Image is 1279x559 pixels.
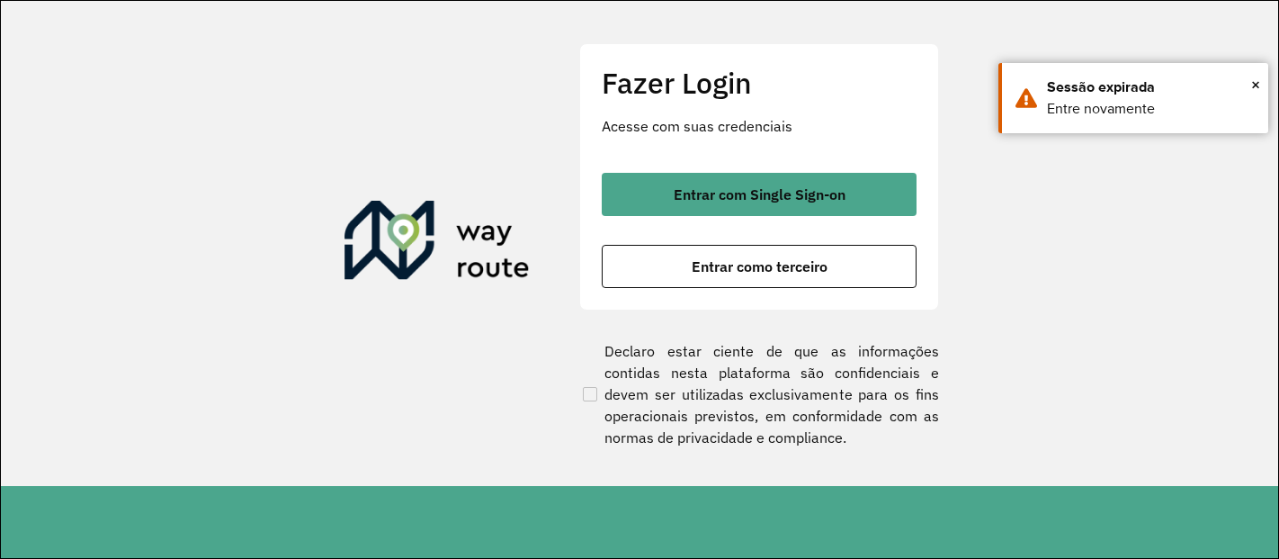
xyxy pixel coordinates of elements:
span: Entrar como terceiro [692,259,827,274]
h2: Fazer Login [602,66,917,100]
button: Close [1251,71,1260,98]
label: Declaro estar ciente de que as informações contidas nesta plataforma são confidenciais e devem se... [579,340,939,448]
img: Roteirizador AmbevTech [344,201,530,287]
span: × [1251,71,1260,98]
p: Acesse com suas credenciais [602,115,917,137]
div: Entre novamente [1047,98,1255,120]
button: button [602,173,917,216]
div: Sessão expirada [1047,77,1255,98]
button: button [602,245,917,288]
span: Entrar com Single Sign-on [674,187,845,202]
